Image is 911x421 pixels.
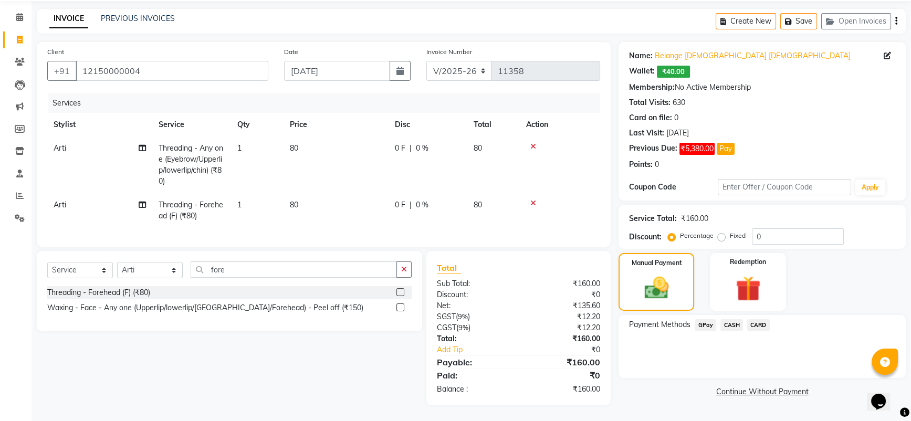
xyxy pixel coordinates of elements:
a: INVOICE [49,9,88,28]
div: Wallet: [629,66,655,78]
span: 0 F [395,199,405,210]
th: Price [284,113,389,136]
div: Membership: [629,82,675,93]
div: Discount: [429,289,519,300]
th: Service [152,113,231,136]
span: GPay [695,319,716,331]
div: Paid: [429,369,519,382]
span: 1 [237,143,242,153]
iframe: chat widget [867,379,900,411]
div: 0 [674,112,678,123]
div: Total: [429,333,519,344]
div: Balance : [429,384,519,395]
input: Enter Offer / Coupon Code [718,179,851,195]
div: Waxing - Face - Any one (Upperlip/lowerlip/[GEOGRAPHIC_DATA]/Forehead) - Peel off (₹150) [47,302,363,313]
span: 0 % [416,143,428,154]
div: Services [48,93,608,113]
input: Search or Scan [191,261,397,278]
div: ₹0 [519,289,609,300]
input: Search by Name/Mobile/Email/Code [76,61,268,81]
span: 80 [290,143,298,153]
span: CGST [437,323,456,332]
button: Apply [855,180,885,195]
th: Action [520,113,600,136]
div: No Active Membership [629,82,895,93]
span: | [410,199,412,210]
div: Points: [629,159,653,170]
label: Client [47,47,64,57]
div: ₹160.00 [519,278,609,289]
span: Arti [54,143,66,153]
button: Save [780,13,817,29]
a: Belange [DEMOGRAPHIC_DATA] [DEMOGRAPHIC_DATA] [655,50,851,61]
a: Continue Without Payment [621,386,904,397]
span: Payment Methods [629,319,690,330]
div: ₹12.20 [519,322,609,333]
th: Stylist [47,113,152,136]
th: Qty [231,113,284,136]
div: Sub Total: [429,278,519,289]
label: Fixed [730,231,746,240]
div: Card on file: [629,112,672,123]
button: Pay [717,143,735,155]
div: Previous Due: [629,143,677,155]
div: Discount: [629,231,662,243]
div: ₹160.00 [681,213,708,224]
div: Payable: [429,356,519,369]
label: Invoice Number [426,47,472,57]
span: 0 % [416,199,428,210]
th: Total [467,113,520,136]
button: +91 [47,61,77,81]
div: ₹0 [519,369,609,382]
div: Total Visits: [629,97,671,108]
div: ( ) [429,311,519,322]
button: Create New [716,13,776,29]
span: ₹5,380.00 [679,143,715,155]
div: ₹160.00 [519,333,609,344]
div: ₹0 [533,344,608,355]
label: Redemption [730,257,766,267]
span: 0 F [395,143,405,154]
span: 80 [290,200,298,209]
a: Add Tip [429,344,533,355]
div: 630 [673,97,685,108]
span: Arti [54,200,66,209]
div: Net: [429,300,519,311]
div: Name: [629,50,653,61]
div: [DATE] [666,128,689,139]
span: ₹40.00 [657,66,690,78]
span: Threading - Any one (Eyebrow/Upperlip/lowerlip/chin) (₹80) [159,143,223,186]
div: Coupon Code [629,182,718,193]
span: 80 [474,200,482,209]
th: Disc [389,113,467,136]
span: Threading - Forehead (F) (₹80) [159,200,223,220]
div: ₹12.20 [519,311,609,322]
img: _cash.svg [637,274,676,302]
div: ( ) [429,322,519,333]
a: PREVIOUS INVOICES [101,14,175,23]
div: Service Total: [629,213,677,224]
div: Last Visit: [629,128,664,139]
div: Threading - Forehead (F) (₹80) [47,287,150,298]
label: Percentage [680,231,714,240]
div: ₹160.00 [519,356,609,369]
label: Date [284,47,298,57]
div: ₹160.00 [519,384,609,395]
span: SGST [437,312,456,321]
span: 9% [458,323,468,332]
span: 80 [474,143,482,153]
label: Manual Payment [631,258,682,268]
button: Open Invoices [821,13,891,29]
img: _gift.svg [728,273,769,304]
span: CASH [720,319,743,331]
span: Total [437,262,461,273]
span: 9% [458,312,468,321]
div: ₹135.60 [519,300,609,311]
span: CARD [747,319,770,331]
div: 0 [655,159,659,170]
span: | [410,143,412,154]
span: 1 [237,200,242,209]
